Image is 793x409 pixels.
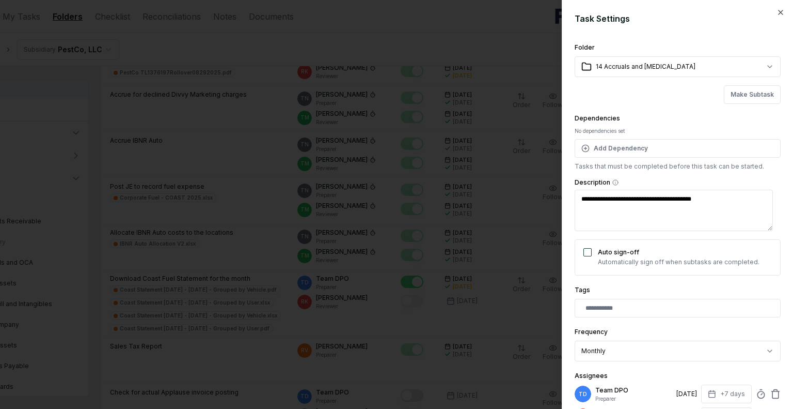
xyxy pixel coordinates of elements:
p: Automatically sign off when subtasks are completed. [598,257,759,267]
div: No dependencies set [575,127,781,135]
button: Add Dependency [575,139,781,158]
p: Team DPO [595,386,672,395]
label: Auto sign-off [598,248,639,256]
label: Tags [575,286,590,294]
div: [DATE] [676,389,697,399]
label: Frequency [575,328,608,336]
p: Tasks that must be completed before this task can be started. [575,162,781,171]
p: Preparer [595,395,672,403]
button: Description [612,179,618,186]
label: Dependencies [575,114,620,122]
h2: Task Settings [575,12,781,25]
label: Folder [575,43,595,51]
label: Description [575,179,781,186]
label: Assignees [575,372,608,380]
span: TD [579,390,587,398]
button: +7 days [701,385,752,403]
button: Make Subtask [724,85,781,104]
